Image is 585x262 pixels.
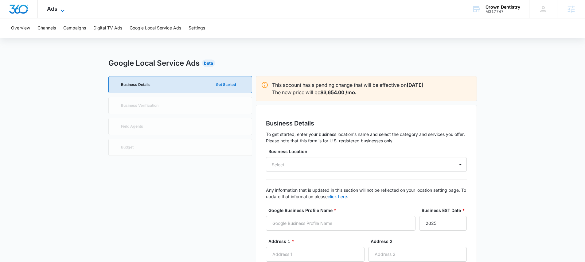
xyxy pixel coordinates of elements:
input: Address 1 [266,247,365,262]
p: Any information that is updated in this section will not be reflected on your location setting pa... [266,187,467,200]
label: Google Business Profile Name [268,207,418,214]
div: Domain Overview [23,36,55,40]
a: click here [328,194,347,199]
label: Business EST Date [422,207,469,214]
strong: [DATE] [407,82,423,88]
span: Ads [47,6,57,12]
img: website_grey.svg [10,16,15,21]
p: Business Details [121,83,150,87]
p: To get started, enter your business location's name and select the category and services you offe... [266,131,467,144]
div: v 4.0.25 [17,10,30,15]
img: tab_keywords_by_traffic_grey.svg [61,36,66,40]
a: Business DetailsGet Started [108,76,252,93]
div: account id [486,10,520,14]
img: logo_orange.svg [10,10,15,15]
div: account name [486,5,520,10]
p: The new price will be [272,89,356,96]
button: Google Local Service Ads [130,18,181,38]
input: YYYY [419,216,467,231]
div: Select [272,161,284,168]
div: Keywords by Traffic [68,36,103,40]
button: Overview [11,18,30,38]
strong: $3,654.00 /mo. [320,89,356,95]
button: Get Started [210,77,242,92]
label: Address 1 [268,238,367,245]
div: Domain: [DOMAIN_NAME] [16,16,68,21]
img: tab_domain_overview_orange.svg [17,36,21,40]
button: Campaigns [63,18,86,38]
h2: Google Local Service Ads [108,58,200,69]
button: Channels [37,18,56,38]
button: Settings [189,18,205,38]
label: Business Location [268,148,469,155]
p: This account has a pending change that will be effective on [272,81,472,89]
input: Address 2 [368,247,467,262]
h2: Business Details [266,119,467,128]
div: Beta [202,60,215,67]
input: Google Business Profile Name [266,216,415,231]
label: Address 2 [371,238,469,245]
button: Digital TV Ads [93,18,122,38]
